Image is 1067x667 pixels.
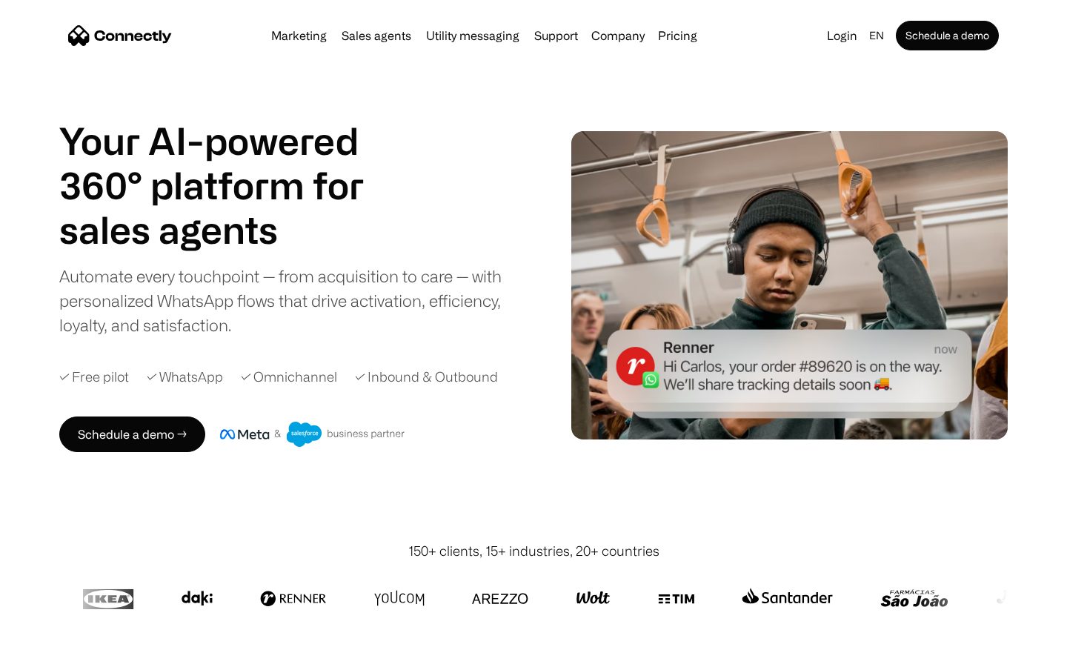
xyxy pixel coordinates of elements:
[59,119,400,208] h1: Your AI-powered 360° platform for
[591,25,645,46] div: Company
[528,30,584,42] a: Support
[15,640,89,662] aside: Language selected: English
[59,367,129,387] div: ✓ Free pilot
[30,641,89,662] ul: Language list
[420,30,525,42] a: Utility messaging
[59,208,400,252] h1: sales agents
[147,367,223,387] div: ✓ WhatsApp
[265,30,333,42] a: Marketing
[652,30,703,42] a: Pricing
[220,422,405,447] img: Meta and Salesforce business partner badge.
[241,367,337,387] div: ✓ Omnichannel
[821,25,863,46] a: Login
[408,541,659,561] div: 150+ clients, 15+ industries, 20+ countries
[869,25,884,46] div: en
[896,21,999,50] a: Schedule a demo
[355,367,498,387] div: ✓ Inbound & Outbound
[336,30,417,42] a: Sales agents
[59,264,526,337] div: Automate every touchpoint — from acquisition to care — with personalized WhatsApp flows that driv...
[59,417,205,452] a: Schedule a demo →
